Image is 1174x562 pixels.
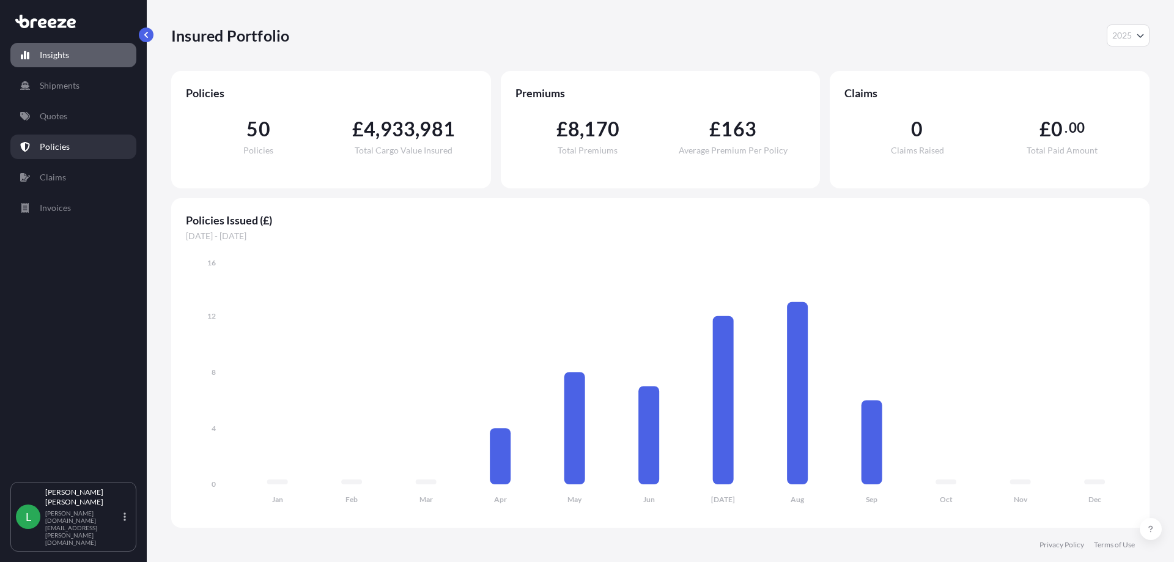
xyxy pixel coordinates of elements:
p: Quotes [40,110,67,122]
p: [PERSON_NAME][DOMAIN_NAME][EMAIL_ADDRESS][PERSON_NAME][DOMAIN_NAME] [45,509,121,546]
span: Average Premium Per Policy [679,146,788,155]
a: Claims [10,165,136,190]
tspan: Oct [940,495,953,504]
a: Shipments [10,73,136,98]
span: . [1065,123,1068,133]
span: , [580,119,584,139]
tspan: Dec [1088,495,1101,504]
span: 163 [721,119,756,139]
span: Policies Issued (£) [186,213,1135,227]
span: Total Paid Amount [1027,146,1098,155]
tspan: Feb [345,495,358,504]
tspan: Nov [1014,495,1028,504]
tspan: Aug [791,495,805,504]
p: Shipments [40,79,79,92]
span: 0 [1051,119,1063,139]
span: 4 [364,119,375,139]
tspan: 4 [212,424,216,433]
a: Privacy Policy [1039,540,1084,550]
span: 981 [419,119,455,139]
span: 933 [380,119,416,139]
a: Invoices [10,196,136,220]
span: 8 [568,119,580,139]
p: Policies [40,141,70,153]
p: Insured Portfolio [171,26,289,45]
span: [DATE] - [DATE] [186,230,1135,242]
span: Claims Raised [891,146,944,155]
tspan: 12 [207,311,216,320]
span: L [26,511,31,523]
a: Policies [10,135,136,159]
span: Premiums [515,86,806,100]
a: Quotes [10,104,136,128]
span: 0 [911,119,923,139]
p: Claims [40,171,66,183]
tspan: [DATE] [711,495,735,504]
span: Total Premiums [558,146,618,155]
tspan: Jun [643,495,655,504]
a: Terms of Use [1094,540,1135,550]
span: Total Cargo Value Insured [355,146,452,155]
span: , [375,119,380,139]
span: £ [352,119,364,139]
p: Insights [40,49,69,61]
span: Policies [243,146,273,155]
tspan: 0 [212,479,216,489]
span: 50 [246,119,270,139]
span: 170 [584,119,619,139]
button: Year Selector [1107,24,1150,46]
tspan: Mar [419,495,433,504]
span: £ [556,119,568,139]
tspan: Sep [866,495,877,504]
span: Claims [844,86,1135,100]
tspan: 16 [207,258,216,267]
p: Invoices [40,202,71,214]
tspan: May [567,495,582,504]
span: 2025 [1112,29,1132,42]
tspan: 8 [212,368,216,377]
span: 00 [1069,123,1085,133]
span: £ [709,119,721,139]
span: , [415,119,419,139]
tspan: Apr [494,495,507,504]
span: Policies [186,86,476,100]
a: Insights [10,43,136,67]
tspan: Jan [272,495,283,504]
p: [PERSON_NAME] [PERSON_NAME] [45,487,121,507]
span: £ [1039,119,1051,139]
